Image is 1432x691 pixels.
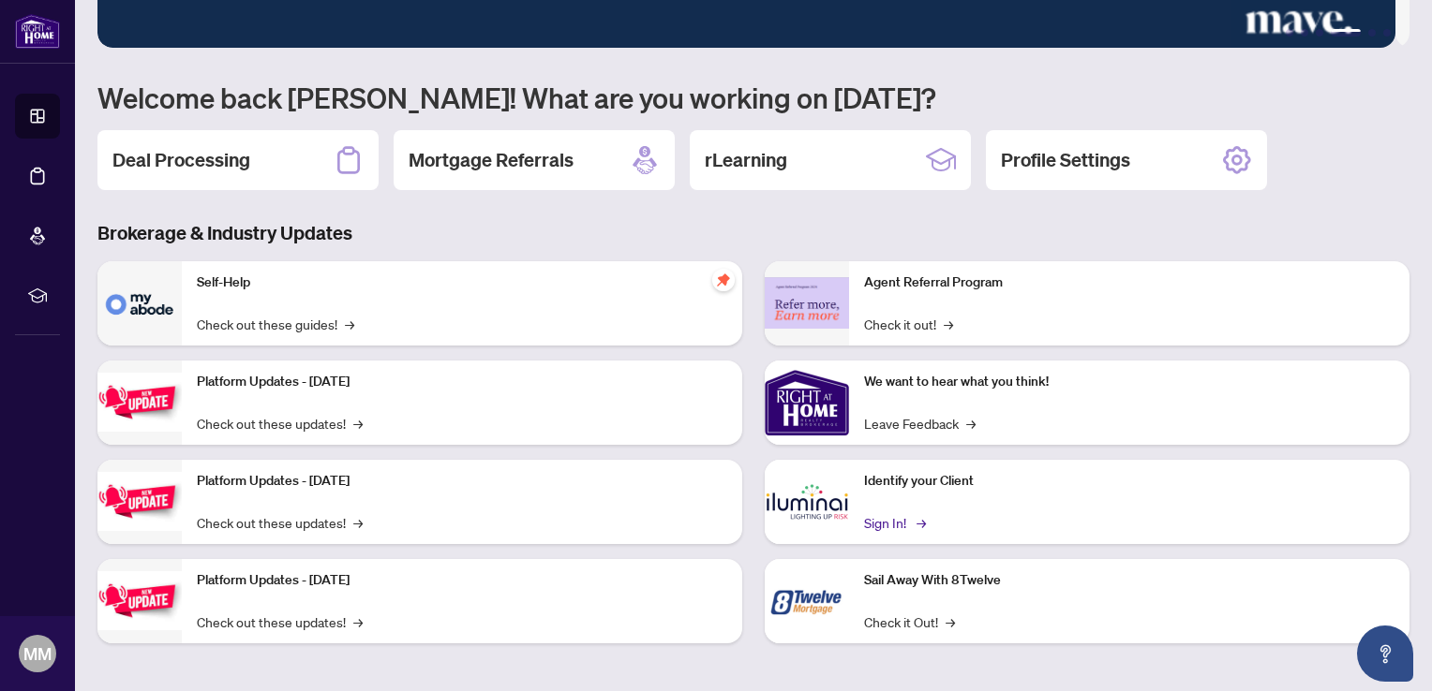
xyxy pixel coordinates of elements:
[97,472,182,531] img: Platform Updates - July 8, 2025
[1316,29,1323,37] button: 3
[864,272,1395,293] p: Agent Referral Program
[864,570,1395,591] p: Sail Away With 8Twelve
[765,277,849,329] img: Agent Referral Program
[864,611,955,632] a: Check it Out!→
[765,360,849,445] img: We want to hear what you think!
[765,559,849,643] img: Sail Away With 8Twelve
[712,269,735,291] span: pushpin
[112,147,250,173] h2: Deal Processing
[353,611,363,632] span: →
[97,80,1410,115] h1: Welcome back [PERSON_NAME]! What are you working on [DATE]?
[864,314,953,334] a: Check it out!→
[197,314,354,334] a: Check out these guides!→
[353,512,363,533] span: →
[1383,29,1391,37] button: 6
[864,512,923,533] a: Sign In!→
[197,413,363,434] a: Check out these updates!→
[15,14,60,49] img: logo
[966,413,976,434] span: →
[197,611,363,632] a: Check out these updates!→
[197,372,727,392] p: Platform Updates - [DATE]
[1001,147,1130,173] h2: Profile Settings
[864,471,1395,492] p: Identify your Client
[1331,29,1361,37] button: 4
[197,272,727,293] p: Self-Help
[197,471,727,492] p: Platform Updates - [DATE]
[197,512,363,533] a: Check out these updates!→
[1301,29,1308,37] button: 2
[1286,29,1293,37] button: 1
[864,413,976,434] a: Leave Feedback→
[1368,29,1376,37] button: 5
[97,571,182,630] img: Platform Updates - June 23, 2025
[864,372,1395,392] p: We want to hear what you think!
[765,460,849,544] img: Identify your Client
[97,373,182,432] img: Platform Updates - July 21, 2025
[197,570,727,591] p: Platform Updates - [DATE]
[705,147,787,173] h2: rLearning
[345,314,354,334] span: →
[97,220,1410,246] h3: Brokerage & Industry Updates
[353,413,363,434] span: →
[946,611,955,632] span: →
[409,147,574,173] h2: Mortgage Referrals
[23,640,52,667] span: MM
[917,512,926,533] span: →
[97,261,182,345] img: Self-Help
[944,314,953,334] span: →
[1357,625,1413,682] button: Open asap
